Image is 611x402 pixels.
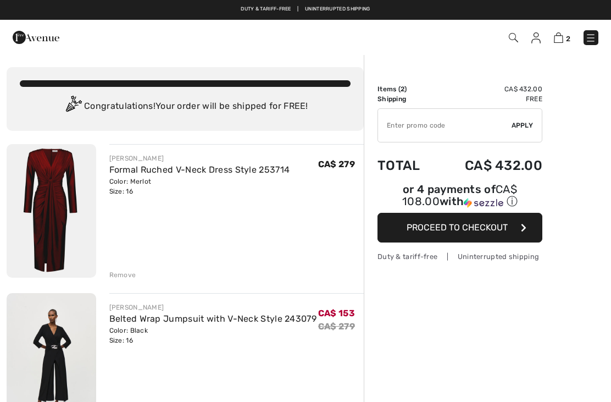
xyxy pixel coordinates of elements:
a: Belted Wrap Jumpsuit with V-Neck Style 243079 [109,313,317,324]
td: Items ( ) [377,84,436,94]
img: My Info [531,32,541,43]
a: Formal Ruched V-Neck Dress Style 253714 [109,164,290,175]
button: Proceed to Checkout [377,213,542,243]
img: Shopping Bag [554,32,563,43]
img: 1ère Avenue [13,26,59,48]
s: CA$ 279 [318,321,355,332]
img: Sezzle [464,198,503,208]
a: 1ère Avenue [13,31,59,42]
input: Promo code [378,109,512,142]
div: Color: Black Size: 16 [109,326,317,345]
img: Formal Ruched V-Neck Dress Style 253714 [7,144,96,278]
td: Total [377,147,436,184]
div: [PERSON_NAME] [109,153,290,163]
div: Congratulations! Your order will be shipped for FREE! [20,96,351,118]
span: 2 [566,35,570,43]
img: Search [509,33,518,42]
span: CA$ 279 [318,159,355,169]
span: Proceed to Checkout [407,222,508,233]
div: or 4 payments ofCA$ 108.00withSezzle Click to learn more about Sezzle [377,184,542,213]
span: 2 [401,85,404,93]
div: Color: Merlot Size: 16 [109,177,290,196]
td: CA$ 432.00 [436,147,542,184]
div: Duty & tariff-free | Uninterrupted shipping [377,251,542,262]
td: CA$ 432.00 [436,84,542,94]
div: [PERSON_NAME] [109,302,317,312]
td: Shipping [377,94,436,104]
a: 2 [554,31,570,44]
span: Apply [512,120,534,130]
img: Congratulation2.svg [62,96,84,118]
td: Free [436,94,542,104]
img: Menu [585,32,596,43]
span: CA$ 153 [318,308,355,318]
div: or 4 payments of with [377,184,542,209]
div: Remove [109,270,136,280]
span: CA$ 108.00 [402,183,517,208]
